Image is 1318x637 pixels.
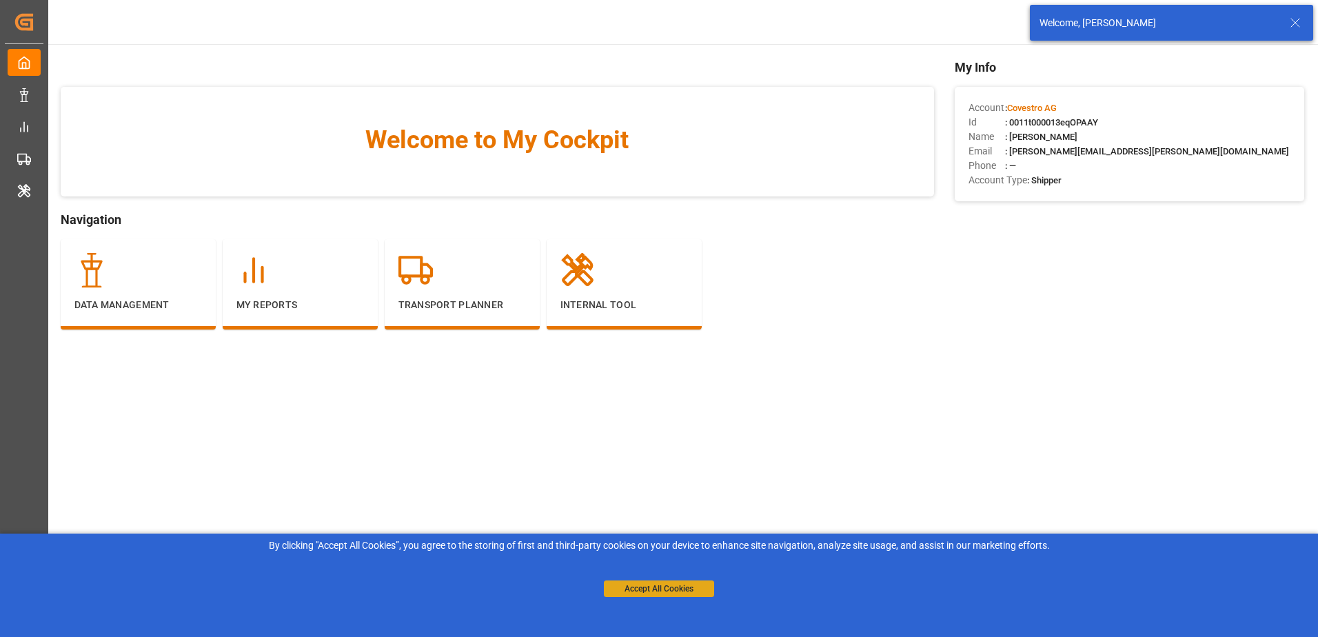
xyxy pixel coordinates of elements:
span: Covestro AG [1007,103,1057,113]
span: : [1005,103,1057,113]
button: Accept All Cookies [604,580,714,597]
span: : [PERSON_NAME][EMAIL_ADDRESS][PERSON_NAME][DOMAIN_NAME] [1005,146,1289,156]
span: Welcome to My Cockpit [88,121,906,159]
span: My Info [955,58,1304,77]
div: Welcome, [PERSON_NAME] [1040,16,1277,30]
span: Navigation [61,210,934,229]
span: Id [969,115,1005,130]
span: Phone [969,159,1005,173]
p: Transport Planner [398,298,526,312]
span: : Shipper [1027,175,1062,185]
p: Internal Tool [560,298,688,312]
span: : 0011t000013eqOPAAY [1005,117,1098,128]
div: By clicking "Accept All Cookies”, you agree to the storing of first and third-party cookies on yo... [10,538,1308,553]
span: : — [1005,161,1016,171]
span: Name [969,130,1005,144]
span: Email [969,144,1005,159]
p: My Reports [236,298,364,312]
span: : [PERSON_NAME] [1005,132,1077,142]
span: Account Type [969,173,1027,188]
p: Data Management [74,298,202,312]
span: Account [969,101,1005,115]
